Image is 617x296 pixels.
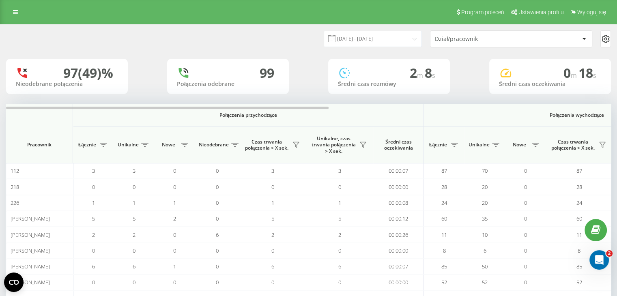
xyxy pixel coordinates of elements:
[576,167,582,174] span: 87
[133,199,135,206] span: 1
[173,215,176,222] span: 2
[524,215,527,222] span: 0
[271,247,274,254] span: 0
[577,9,606,15] span: Wyloguj się
[92,263,95,270] span: 6
[243,139,290,151] span: Czas trwania połączenia > X sek.
[133,231,135,238] span: 2
[338,231,341,238] span: 2
[589,250,609,270] iframe: Intercom live chat
[173,167,176,174] span: 0
[524,263,527,270] span: 0
[11,183,19,191] span: 218
[469,142,490,148] span: Unikalne
[133,279,135,286] span: 0
[133,183,135,191] span: 0
[92,183,95,191] span: 0
[92,279,95,286] span: 0
[576,231,582,238] span: 11
[63,65,113,81] div: 97 (49)%
[11,215,50,222] span: [PERSON_NAME]
[271,167,274,174] span: 3
[509,142,529,148] span: Nowe
[92,215,95,222] span: 5
[482,231,488,238] span: 10
[441,215,447,222] span: 60
[216,199,219,206] span: 0
[576,279,582,286] span: 52
[271,263,274,270] span: 6
[482,183,488,191] span: 20
[118,142,139,148] span: Unikalne
[11,263,50,270] span: [PERSON_NAME]
[428,142,448,148] span: Łącznie
[11,167,19,174] span: 112
[173,199,176,206] span: 1
[4,272,24,292] button: Open CMP widget
[338,199,341,206] span: 1
[379,139,417,151] span: Średni czas oczekiwania
[518,9,564,15] span: Ustawienia profilu
[133,263,135,270] span: 6
[417,71,425,80] span: m
[133,247,135,254] span: 0
[310,135,357,154] span: Unikalne, czas trwania połączenia > X sek.
[373,227,424,242] td: 00:00:26
[177,81,279,88] div: Połączenia odebrane
[173,231,176,238] span: 0
[524,167,527,174] span: 0
[158,142,178,148] span: Nowe
[373,243,424,259] td: 00:00:00
[216,247,219,254] span: 0
[11,279,50,286] span: [PERSON_NAME]
[484,247,486,254] span: 6
[606,250,613,257] span: 2
[338,183,341,191] span: 0
[271,199,274,206] span: 1
[216,231,219,238] span: 6
[482,167,488,174] span: 70
[199,142,229,148] span: Nieodebrane
[338,215,341,222] span: 5
[271,279,274,286] span: 0
[216,215,219,222] span: 0
[482,199,488,206] span: 20
[425,64,435,82] span: 8
[13,142,66,148] span: Pracownik
[441,263,447,270] span: 85
[578,64,596,82] span: 18
[482,263,488,270] span: 50
[441,279,447,286] span: 52
[441,199,447,206] span: 24
[576,199,582,206] span: 24
[373,275,424,290] td: 00:00:00
[216,263,219,270] span: 0
[133,167,135,174] span: 3
[260,65,274,81] div: 99
[576,215,582,222] span: 60
[77,142,97,148] span: Łącznie
[133,215,135,222] span: 5
[92,247,95,254] span: 0
[593,71,596,80] span: s
[338,81,440,88] div: Średni czas rozmówy
[576,263,582,270] span: 85
[271,231,274,238] span: 2
[373,259,424,275] td: 00:00:07
[443,247,446,254] span: 8
[373,179,424,195] td: 00:00:00
[271,183,274,191] span: 0
[16,81,118,88] div: Nieodebrane połączenia
[338,247,341,254] span: 0
[11,199,19,206] span: 226
[92,231,95,238] span: 2
[373,195,424,211] td: 00:00:08
[173,279,176,286] span: 0
[11,231,50,238] span: [PERSON_NAME]
[524,199,527,206] span: 0
[524,279,527,286] span: 0
[94,112,402,118] span: Połączenia przychodzące
[461,9,504,15] span: Program poleceń
[338,279,341,286] span: 0
[524,231,527,238] span: 0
